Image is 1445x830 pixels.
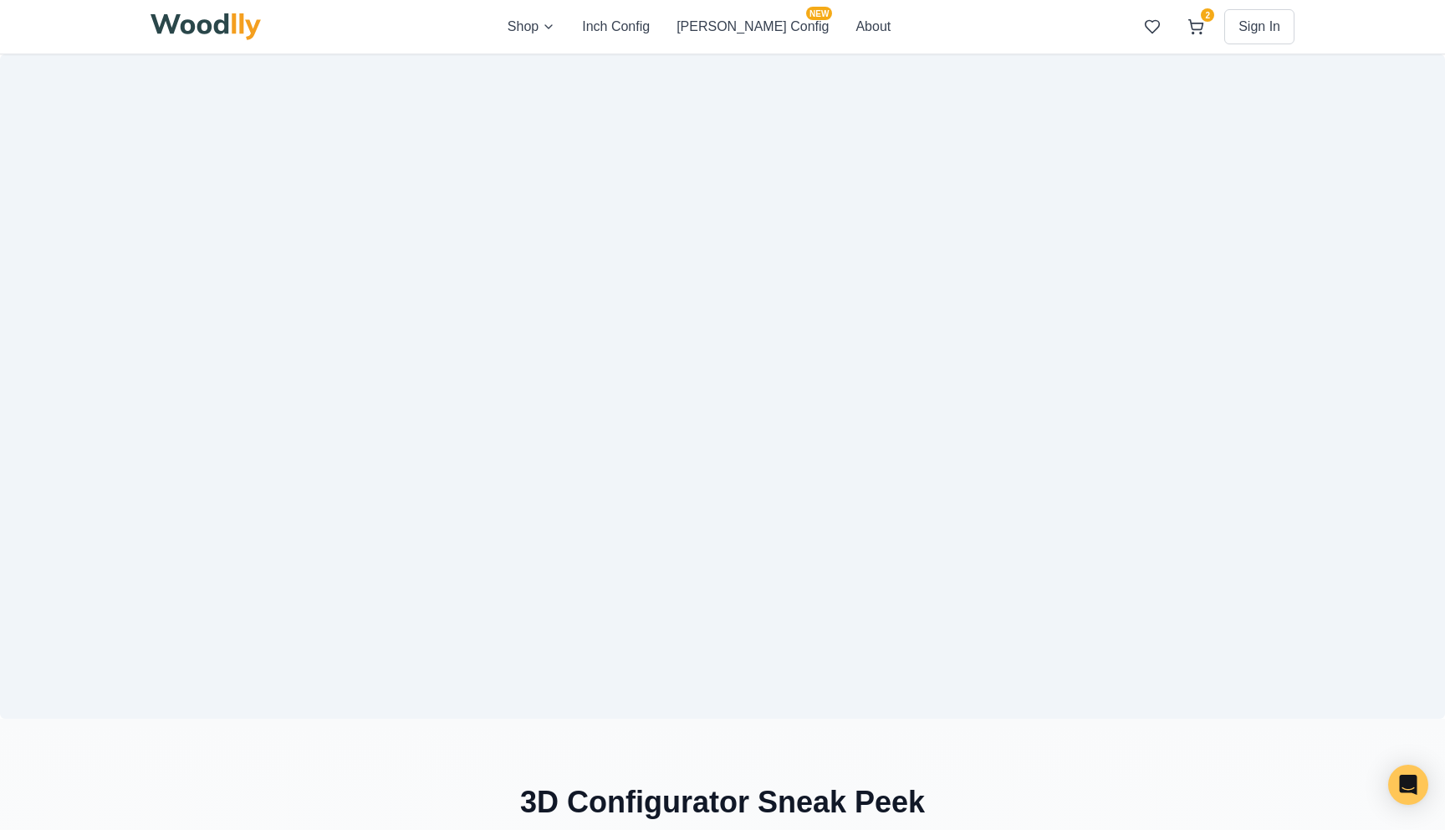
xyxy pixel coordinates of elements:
[1181,12,1211,42] button: 2
[1224,9,1294,44] button: Sign In
[677,17,829,37] button: [PERSON_NAME] ConfigNEW
[151,786,1294,819] h2: 3D Configurator Sneak Peek
[582,17,650,37] button: Inch Config
[151,13,261,40] img: Woodlly
[1388,765,1428,805] div: Open Intercom Messenger
[806,7,832,20] span: NEW
[1201,8,1214,22] span: 2
[508,17,555,37] button: Shop
[855,17,891,37] button: About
